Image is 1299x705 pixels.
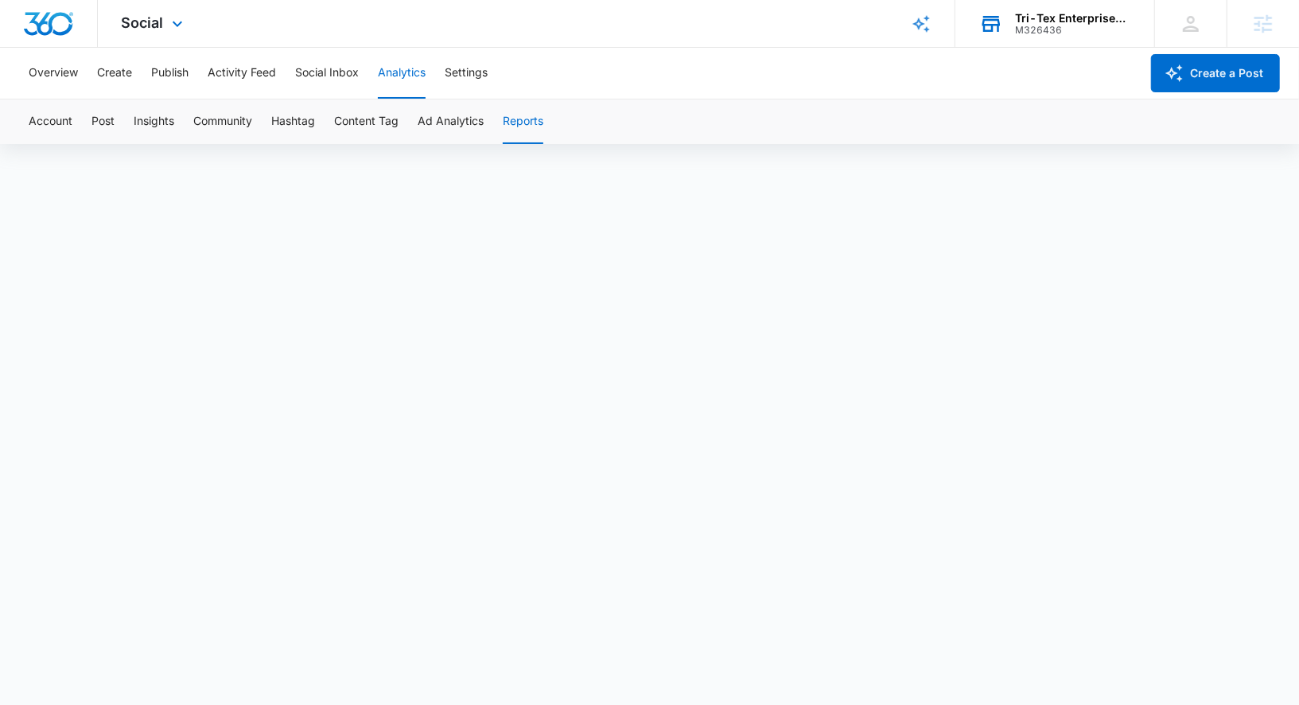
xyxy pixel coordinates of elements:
span: Social [122,14,164,31]
button: Publish [151,48,189,99]
button: Ad Analytics [418,99,484,144]
button: Activity Feed [208,48,276,99]
button: Social Inbox [295,48,359,99]
button: Reports [503,99,543,144]
button: Insights [134,99,174,144]
button: Community [193,99,252,144]
button: Create [97,48,132,99]
button: Hashtag [271,99,315,144]
button: Settings [445,48,488,99]
button: Create a Post [1151,54,1280,92]
button: Analytics [378,48,426,99]
button: Post [91,99,115,144]
button: Account [29,99,72,144]
div: account id [1015,25,1131,36]
button: Overview [29,48,78,99]
button: Content Tag [334,99,399,144]
div: account name [1015,12,1131,25]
